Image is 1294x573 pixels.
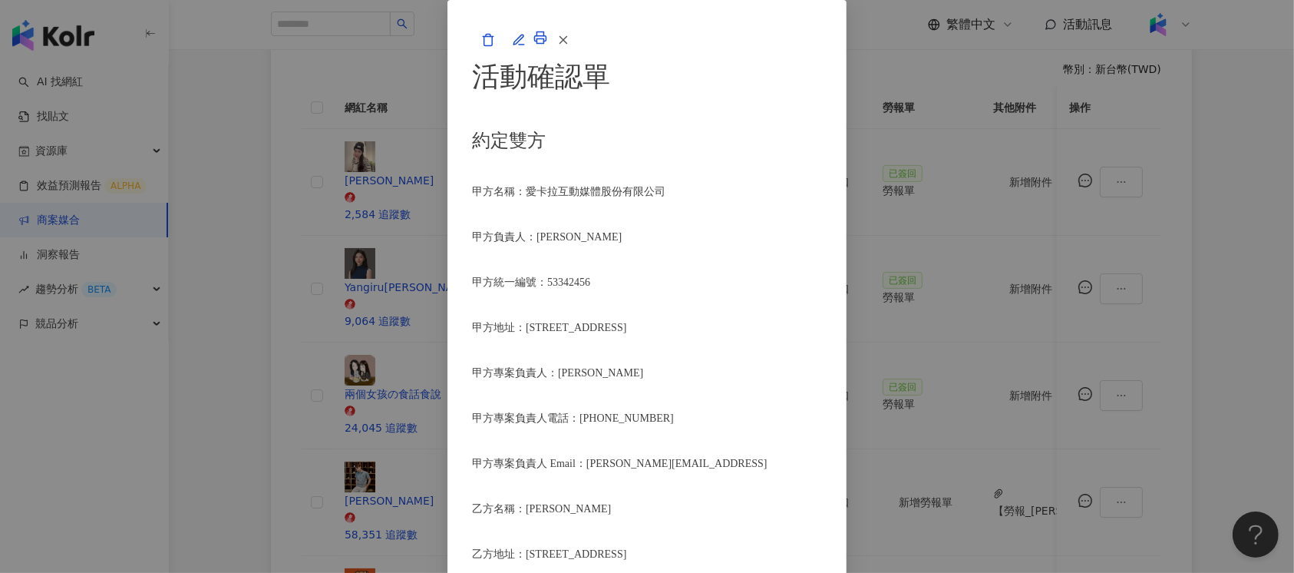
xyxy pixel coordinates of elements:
span: 乙方名稱：[PERSON_NAME] [472,503,611,515]
span: 活動確認單 [472,61,610,92]
span: 甲方統一編號：53342456 [472,277,590,288]
span: 甲方專案負責人 Email：[PERSON_NAME][EMAIL_ADDRESS] [472,458,767,469]
span: 甲方名稱：愛卡拉互動媒體股份有限公司 [472,186,665,197]
span: 約定雙方 [472,131,546,151]
span: 甲方專案負責人電話：[PHONE_NUMBER] [472,412,674,424]
span: 甲方專案負責人：[PERSON_NAME] [472,367,643,379]
span: 乙方地址：[STREET_ADDRESS] [472,548,626,560]
span: 甲方地址：[STREET_ADDRESS] [472,322,626,333]
span: 甲方負責人：[PERSON_NAME] [472,231,622,243]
